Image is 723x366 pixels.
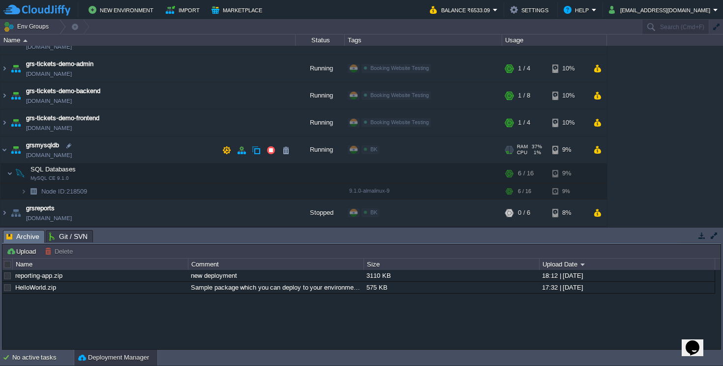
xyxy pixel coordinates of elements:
[518,164,534,184] div: 6 / 16
[30,166,77,174] span: SQL Databases
[26,97,72,106] a: [DOMAIN_NAME]
[188,270,363,281] div: new deployment
[26,124,72,133] a: [DOMAIN_NAME]
[296,56,345,82] div: Running
[9,200,23,227] img: AMDAwAAAACH5BAEAAAAALAAAAAABAAEAAAICRAEAOw==
[296,34,344,46] div: Status
[26,42,72,52] a: [DOMAIN_NAME]
[9,56,23,82] img: AMDAwAAAACH5BAEAAAAALAAAAAABAAEAAAICRAEAOw==
[552,164,584,184] div: 9%
[296,110,345,136] div: Running
[30,166,77,173] a: SQL DatabasesMySQL CE 9.1.0
[9,83,23,109] img: AMDAwAAAACH5BAEAAAAALAAAAAABAAEAAAICRAEAOw==
[6,231,39,243] span: Archive
[517,150,527,156] span: CPU
[364,282,539,293] div: 575 KB
[564,4,592,16] button: Help
[296,200,345,227] div: Stopped
[510,4,551,16] button: Settings
[552,184,584,200] div: 9%
[189,259,363,270] div: Comment
[552,83,584,109] div: 10%
[345,34,502,46] div: Tags
[552,200,584,227] div: 8%
[13,164,27,184] img: AMDAwAAAACH5BAEAAAAALAAAAAABAAEAAAICRAEAOw==
[364,259,539,270] div: Size
[21,184,27,200] img: AMDAwAAAACH5BAEAAAAALAAAAAABAAEAAAICRAEAOw==
[7,164,13,184] img: AMDAwAAAACH5BAEAAAAALAAAAAABAAEAAAICRAEAOw==
[3,4,70,16] img: CloudJiffy
[609,4,713,16] button: [EMAIL_ADDRESS][DOMAIN_NAME]
[370,66,429,71] span: Booking Website Testing
[15,284,56,291] a: HelloWorld.zip
[40,188,89,196] a: Node ID:218509
[211,4,265,16] button: Marketplace
[9,137,23,164] img: AMDAwAAAACH5BAEAAAAALAAAAAABAAEAAAICRAEAOw==
[0,56,8,82] img: AMDAwAAAACH5BAEAAAAALAAAAAABAAEAAAICRAEAOw==
[540,259,715,270] div: Upload Date
[78,353,149,363] button: Deployment Manager
[296,83,345,109] div: Running
[503,34,606,46] div: Usage
[45,247,76,256] button: Delete
[349,188,390,194] span: 9.1.0-almalinux-9
[89,4,156,16] button: New Environment
[517,144,528,150] span: RAM
[15,272,62,279] a: reporting-app.zip
[41,188,66,196] span: Node ID:
[532,144,542,150] span: 37%
[13,259,188,270] div: Name
[26,204,55,214] a: grsreports
[0,83,8,109] img: AMDAwAAAACH5BAEAAAAALAAAAAABAAEAAAICRAEAOw==
[518,110,530,136] div: 1 / 4
[30,176,69,182] span: MySQL CE 9.1.0
[518,200,530,227] div: 0 / 6
[40,188,89,196] span: 218509
[370,120,429,126] span: Booking Website Testing
[26,141,59,151] a: grsmysqldb
[12,350,74,366] div: No active tasks
[9,110,23,136] img: AMDAwAAAACH5BAEAAAAALAAAAAABAAEAAAICRAEAOw==
[552,56,584,82] div: 10%
[26,151,72,161] span: [DOMAIN_NAME]
[188,282,363,293] div: Sample package which you can deploy to your environment. Feel free to delete and upload a package...
[0,110,8,136] img: AMDAwAAAACH5BAEAAAAALAAAAAABAAEAAAICRAEAOw==
[552,110,584,136] div: 10%
[540,282,714,293] div: 17:32 | [DATE]
[26,114,99,124] a: grs-tickets-demo-frontend
[3,20,52,33] button: Env Groups
[49,231,88,242] span: Git / SVN
[518,83,530,109] div: 1 / 8
[518,56,530,82] div: 1 / 4
[166,4,203,16] button: Import
[1,34,295,46] div: Name
[552,137,584,164] div: 9%
[364,270,539,281] div: 3110 KB
[430,4,493,16] button: Balance ₹6533.09
[26,69,72,79] a: [DOMAIN_NAME]
[540,270,714,281] div: 18:12 | [DATE]
[6,247,39,256] button: Upload
[27,184,40,200] img: AMDAwAAAACH5BAEAAAAALAAAAAABAAEAAAICRAEAOw==
[682,327,713,356] iframe: chat widget
[26,214,72,224] a: [DOMAIN_NAME]
[370,93,429,99] span: Booking Website Testing
[296,137,345,164] div: Running
[0,137,8,164] img: AMDAwAAAACH5BAEAAAAALAAAAAABAAEAAAICRAEAOw==
[531,150,541,156] span: 1%
[23,39,28,42] img: AMDAwAAAACH5BAEAAAAALAAAAAABAAEAAAICRAEAOw==
[370,210,377,216] span: BK
[26,60,93,69] a: grs-tickets-demo-admin
[370,147,377,153] span: BK
[0,200,8,227] img: AMDAwAAAACH5BAEAAAAALAAAAAABAAEAAAICRAEAOw==
[26,87,100,97] a: grs-tickets-demo-backend
[518,184,531,200] div: 6 / 16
